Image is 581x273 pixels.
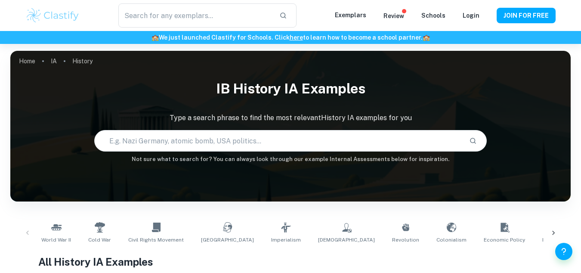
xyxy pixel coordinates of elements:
[335,10,366,20] p: Exemplars
[38,254,543,270] h1: All History IA Examples
[484,236,525,244] span: Economic Policy
[318,236,375,244] span: [DEMOGRAPHIC_DATA]
[2,33,579,42] h6: We just launched Clastify for Schools. Click to learn how to become a school partner.
[421,12,445,19] a: Schools
[128,236,184,244] span: Civil Rights Movement
[118,3,272,28] input: Search for any exemplars...
[436,236,467,244] span: Colonialism
[497,8,556,23] button: JOIN FOR FREE
[290,34,303,41] a: here
[10,75,571,102] h1: IB History IA examples
[72,56,93,66] p: History
[41,236,71,244] span: World War II
[423,34,430,41] span: 🏫
[201,236,254,244] span: [GEOGRAPHIC_DATA]
[10,155,571,164] h6: Not sure what to search for? You can always look through our example Internal Assessments below f...
[151,34,159,41] span: 🏫
[271,236,301,244] span: Imperialism
[88,236,111,244] span: Cold War
[555,243,572,260] button: Help and Feedback
[10,113,571,123] p: Type a search phrase to find the most relevant History IA examples for you
[19,55,35,67] a: Home
[463,12,479,19] a: Login
[25,7,80,24] img: Clastify logo
[383,11,404,21] p: Review
[51,55,57,67] a: IA
[392,236,419,244] span: Revolution
[466,133,480,148] button: Search
[95,129,462,153] input: E.g. Nazi Germany, atomic bomb, USA politics...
